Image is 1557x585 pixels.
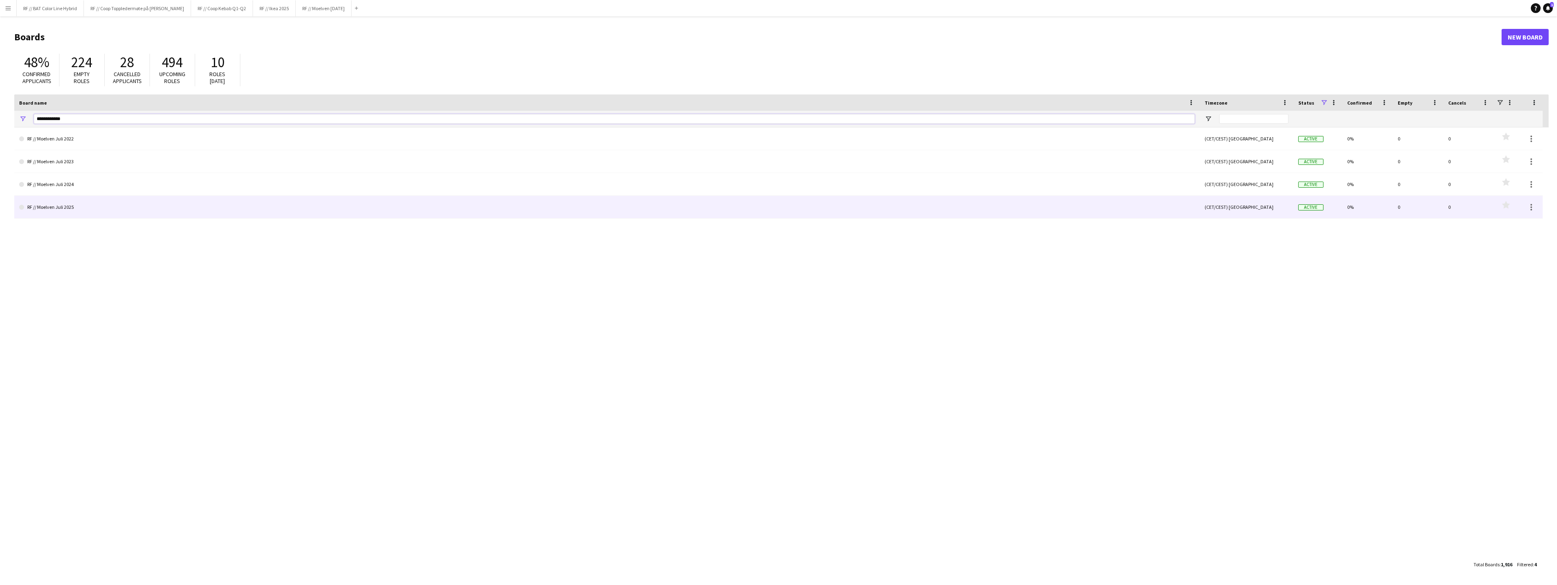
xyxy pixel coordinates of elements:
[1393,196,1443,218] div: 0
[1200,150,1293,173] div: (CET/CEST) [GEOGRAPHIC_DATA]
[34,114,1195,124] input: Board name Filter Input
[1205,100,1227,106] span: Timezone
[1448,100,1466,106] span: Cancels
[1543,3,1553,13] a: 1
[1298,159,1324,165] span: Active
[120,53,134,71] span: 28
[1443,173,1494,195] div: 0
[19,100,47,106] span: Board name
[1342,196,1393,218] div: 0%
[210,70,226,85] span: Roles [DATE]
[1298,136,1324,142] span: Active
[1550,2,1554,7] span: 1
[1443,196,1494,218] div: 0
[19,196,1195,219] a: RF // Moelven Juli 2025
[1473,561,1500,567] span: Total Boards
[1398,100,1412,106] span: Empty
[74,70,90,85] span: Empty roles
[1502,29,1549,45] a: New Board
[1443,127,1494,150] div: 0
[1200,173,1293,195] div: (CET/CEST) [GEOGRAPHIC_DATA]
[19,127,1195,150] a: RF // Moelven Juli 2022
[1393,150,1443,173] div: 0
[1393,127,1443,150] div: 0
[296,0,352,16] button: RF // Moelven [DATE]
[19,173,1195,196] a: RF // Moelven Juli 2024
[24,53,49,71] span: 48%
[14,31,1502,43] h1: Boards
[1342,150,1393,173] div: 0%
[1200,196,1293,218] div: (CET/CEST) [GEOGRAPHIC_DATA]
[159,70,185,85] span: Upcoming roles
[1219,114,1289,124] input: Timezone Filter Input
[19,150,1195,173] a: RF // Moelven Juli 2023
[84,0,191,16] button: RF // Coop Toppledermøte på [PERSON_NAME]
[72,53,92,71] span: 224
[1517,561,1533,567] span: Filtered
[1534,561,1537,567] span: 4
[1347,100,1372,106] span: Confirmed
[162,53,183,71] span: 494
[1342,127,1393,150] div: 0%
[191,0,253,16] button: RF // Coop Kebab Q1-Q2
[1298,204,1324,210] span: Active
[1501,561,1512,567] span: 1,916
[1517,557,1537,572] div: :
[19,115,26,123] button: Open Filter Menu
[113,70,142,85] span: Cancelled applicants
[211,53,224,71] span: 10
[17,0,84,16] button: RF // BAT Color Line Hybrid
[1298,182,1324,188] span: Active
[1473,557,1512,572] div: :
[1200,127,1293,150] div: (CET/CEST) [GEOGRAPHIC_DATA]
[22,70,51,85] span: Confirmed applicants
[1443,150,1494,173] div: 0
[253,0,296,16] button: RF // Ikea 2025
[1205,115,1212,123] button: Open Filter Menu
[1393,173,1443,195] div: 0
[1298,100,1314,106] span: Status
[1342,173,1393,195] div: 0%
